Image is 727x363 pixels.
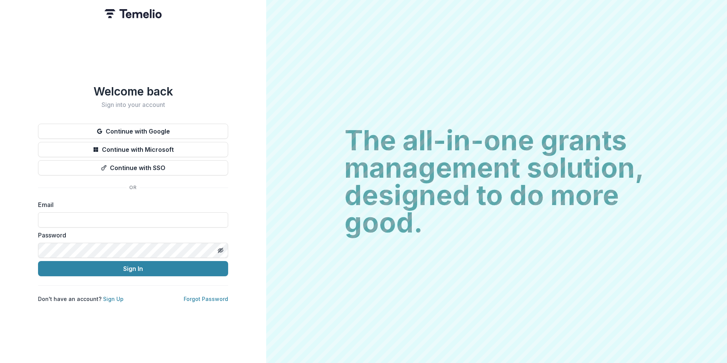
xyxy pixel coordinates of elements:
a: Sign Up [103,296,124,302]
button: Sign In [38,261,228,276]
p: Don't have an account? [38,295,124,303]
button: Continue with Google [38,124,228,139]
label: Email [38,200,224,209]
button: Continue with SSO [38,160,228,175]
button: Continue with Microsoft [38,142,228,157]
h1: Welcome back [38,84,228,98]
label: Password [38,231,224,240]
h2: Sign into your account [38,101,228,108]
button: Toggle password visibility [214,244,227,256]
img: Temelio [105,9,162,18]
a: Forgot Password [184,296,228,302]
